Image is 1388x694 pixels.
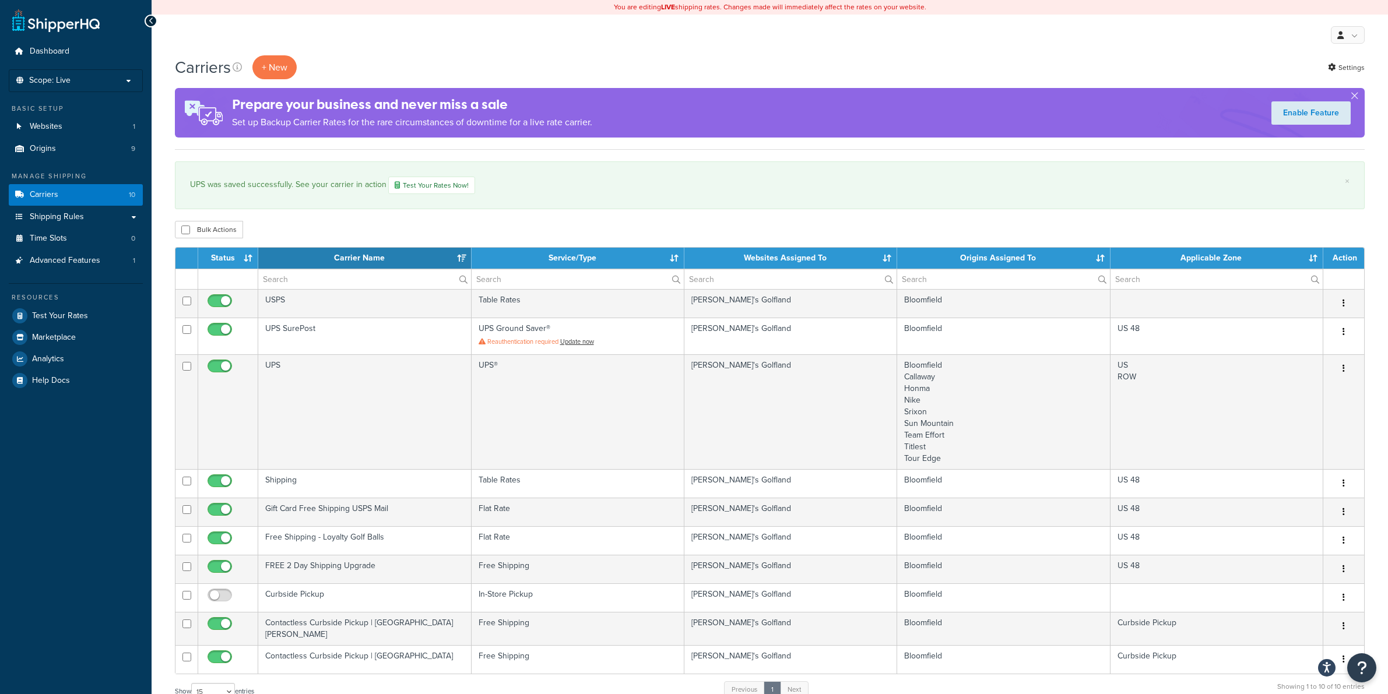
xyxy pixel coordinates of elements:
[1111,612,1323,645] td: Curbside Pickup
[9,138,143,160] li: Origins
[472,248,684,269] th: Service/Type: activate to sort column ascending
[1111,526,1323,555] td: US 48
[258,354,471,469] td: UPS
[684,289,897,318] td: [PERSON_NAME]'s Golfland
[472,318,684,354] td: UPS Ground Saver®
[232,95,592,114] h4: Prepare your business and never miss a sale
[472,555,684,583] td: Free Shipping
[9,206,143,228] li: Shipping Rules
[175,88,232,138] img: ad-rules-rateshop-fe6ec290ccb7230408bd80ed9643f0289d75e0ffd9eb532fc0e269fcd187b520.png
[472,583,684,612] td: In-Store Pickup
[472,269,684,289] input: Search
[12,9,100,32] a: ShipperHQ Home
[1111,269,1323,289] input: Search
[897,555,1110,583] td: Bloomfield
[9,116,143,138] li: Websites
[9,293,143,302] div: Resources
[252,55,297,79] button: + New
[258,318,471,354] td: UPS SurePost
[684,645,897,674] td: [PERSON_NAME]'s Golfland
[1111,645,1323,674] td: Curbside Pickup
[258,645,471,674] td: Contactless Curbside Pickup | [GEOGRAPHIC_DATA]
[9,184,143,206] a: Carriers 10
[30,144,56,154] span: Origins
[9,327,143,348] a: Marketplace
[472,354,684,469] td: UPS®
[258,583,471,612] td: Curbside Pickup
[232,114,592,131] p: Set up Backup Carrier Rates for the rare circumstances of downtime for a live rate carrier.
[1111,498,1323,526] td: US 48
[129,190,135,200] span: 10
[9,171,143,181] div: Manage Shipping
[1111,469,1323,498] td: US 48
[897,645,1110,674] td: Bloomfield
[684,498,897,526] td: [PERSON_NAME]'s Golfland
[133,256,135,266] span: 1
[29,76,71,86] span: Scope: Live
[1345,177,1350,186] a: ×
[1328,59,1365,76] a: Settings
[9,228,143,249] a: Time Slots 0
[661,2,675,12] b: LIVE
[9,348,143,369] a: Analytics
[30,234,67,244] span: Time Slots
[897,526,1110,555] td: Bloomfield
[684,269,897,289] input: Search
[258,612,471,645] td: Contactless Curbside Pickup | [GEOGRAPHIC_DATA][PERSON_NAME]
[684,526,897,555] td: [PERSON_NAME]'s Golfland
[258,289,471,318] td: USPS
[258,526,471,555] td: Free Shipping - Loyalty Golf Balls
[472,526,684,555] td: Flat Rate
[9,370,143,391] a: Help Docs
[9,116,143,138] a: Websites 1
[487,337,558,346] span: Reauthentication required
[9,228,143,249] li: Time Slots
[897,289,1110,318] td: Bloomfield
[258,469,471,498] td: Shipping
[198,248,258,269] th: Status: activate to sort column ascending
[258,248,471,269] th: Carrier Name: activate to sort column ascending
[897,269,1109,289] input: Search
[897,248,1110,269] th: Origins Assigned To: activate to sort column ascending
[472,469,684,498] td: Table Rates
[472,612,684,645] td: Free Shipping
[32,311,88,321] span: Test Your Rates
[684,248,897,269] th: Websites Assigned To: activate to sort column ascending
[388,177,475,194] a: Test Your Rates Now!
[258,555,471,583] td: FREE 2 Day Shipping Upgrade
[190,177,1350,194] div: UPS was saved successfully. See your carrier in action
[1111,318,1323,354] td: US 48
[1111,555,1323,583] td: US 48
[32,376,70,386] span: Help Docs
[258,269,470,289] input: Search
[684,354,897,469] td: [PERSON_NAME]'s Golfland
[472,498,684,526] td: Flat Rate
[30,212,84,222] span: Shipping Rules
[1111,354,1323,469] td: US ROW
[9,138,143,160] a: Origins 9
[684,612,897,645] td: [PERSON_NAME]'s Golfland
[9,184,143,206] li: Carriers
[897,318,1110,354] td: Bloomfield
[684,318,897,354] td: [PERSON_NAME]'s Golfland
[9,305,143,326] a: Test Your Rates
[175,221,243,238] button: Bulk Actions
[131,144,135,154] span: 9
[30,256,100,266] span: Advanced Features
[1271,101,1351,125] a: Enable Feature
[131,234,135,244] span: 0
[560,337,594,346] a: Update now
[30,122,62,132] span: Websites
[684,555,897,583] td: [PERSON_NAME]'s Golfland
[897,498,1110,526] td: Bloomfield
[684,469,897,498] td: [PERSON_NAME]'s Golfland
[9,104,143,114] div: Basic Setup
[1111,248,1323,269] th: Applicable Zone: activate to sort column ascending
[897,469,1110,498] td: Bloomfield
[472,645,684,674] td: Free Shipping
[472,289,684,318] td: Table Rates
